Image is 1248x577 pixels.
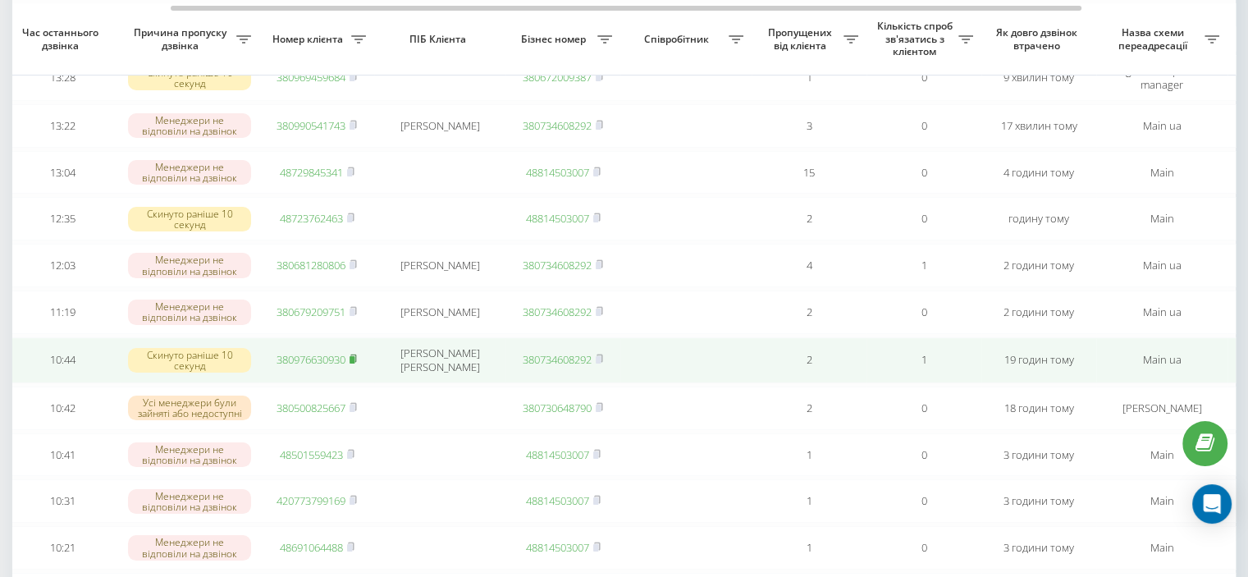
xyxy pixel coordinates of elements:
td: [PERSON_NAME] [374,291,505,334]
td: 19 годин тому [981,337,1096,383]
a: 380976630930 [277,352,345,367]
span: Співробітник [629,33,729,46]
td: 17 хвилин тому [981,104,1096,148]
td: [PERSON_NAME] [374,244,505,287]
td: 2 [752,197,866,240]
a: 420773799169 [277,493,345,508]
a: 380969459684 [277,70,345,85]
span: Як довго дзвінок втрачено [994,26,1083,52]
a: 48501559423 [280,447,343,462]
td: [PERSON_NAME] [1096,387,1227,430]
td: 13:22 [5,104,120,148]
td: Main [1096,479,1227,523]
td: годину тому [981,197,1096,240]
td: 2 години тому [981,244,1096,287]
div: Менеджери не відповіли на дзвінок [128,535,251,560]
td: 0 [866,526,981,570]
td: 10:41 [5,433,120,477]
td: 13:04 [5,151,120,195]
td: 3 години тому [981,479,1096,523]
span: Причина пропуску дзвінка [128,26,236,52]
td: Main [1096,197,1227,240]
a: 380990541743 [277,118,345,133]
td: 11:19 [5,291,120,334]
td: Main ua [1096,244,1227,287]
td: 9 хвилин тому [981,55,1096,101]
td: 3 [752,104,866,148]
td: 18 годин тому [981,387,1096,430]
span: Назва схеми переадресації [1104,26,1205,52]
td: 15 [752,151,866,195]
td: 10:44 [5,337,120,383]
td: 0 [866,55,981,101]
a: 380730648790 [523,401,592,415]
a: 48814503007 [526,493,589,508]
td: 4 години тому [981,151,1096,195]
div: Скинуто раніше 10 секунд [128,207,251,231]
td: 1 [866,337,981,383]
span: Час останнього дзвінка [18,26,107,52]
a: 380500825667 [277,401,345,415]
div: Менеджери не відповіли на дзвінок [128,113,251,138]
td: [PERSON_NAME] [PERSON_NAME] [374,337,505,383]
span: ПІБ Клієнта [388,33,491,46]
td: Main ua [1096,104,1227,148]
td: Main [1096,151,1227,195]
a: 48814503007 [526,165,589,180]
td: 10:42 [5,387,120,430]
a: 48729845341 [280,165,343,180]
span: Кількість спроб зв'язатись з клієнтом [875,20,958,58]
a: 380734608292 [523,118,592,133]
div: Менеджери не відповіли на дзвінок [128,489,251,514]
td: 2 години тому [981,291,1096,334]
a: 48691064488 [280,540,343,555]
a: 48814503007 [526,447,589,462]
td: 1 [752,55,866,101]
span: Пропущених від клієнта [760,26,843,52]
div: Усі менеджери були зайняті або недоступні [128,396,251,420]
td: 0 [866,433,981,477]
td: 1 [866,244,981,287]
a: 380672009387 [523,70,592,85]
a: 380734608292 [523,258,592,272]
div: Менеджери не відповіли на дзвінок [128,160,251,185]
a: 48723762463 [280,211,343,226]
div: Менеджери не відповіли на дзвінок [128,253,251,277]
td: Main ua [1096,291,1227,334]
td: 2 [752,337,866,383]
td: 1 [752,479,866,523]
div: Менеджери не відповіли на дзвінок [128,300,251,324]
td: 0 [866,479,981,523]
td: [PERSON_NAME] [374,104,505,148]
td: 2 [752,387,866,430]
a: 48814503007 [526,540,589,555]
td: Ringostat responsible manager [1096,55,1227,101]
td: 2 [752,291,866,334]
td: 0 [866,387,981,430]
div: Open Intercom Messenger [1192,484,1232,524]
td: 0 [866,197,981,240]
td: 4 [752,244,866,287]
td: 13:28 [5,55,120,101]
td: 1 [752,526,866,570]
a: 380679209751 [277,305,345,319]
td: 0 [866,104,981,148]
a: 380734608292 [523,305,592,319]
a: 380734608292 [523,352,592,367]
td: 3 години тому [981,433,1096,477]
td: 10:31 [5,479,120,523]
span: Номер клієнта [267,33,351,46]
td: 0 [866,151,981,195]
td: 1 [752,433,866,477]
span: Бізнес номер [514,33,597,46]
td: 12:35 [5,197,120,240]
td: Main [1096,433,1227,477]
td: Main [1096,526,1227,570]
div: Скинуто раніше 10 секунд [128,348,251,373]
a: 380681280806 [277,258,345,272]
div: Менеджери не відповіли на дзвінок [128,442,251,467]
div: Скинуто раніше 10 секунд [128,66,251,90]
td: Main ua [1096,337,1227,383]
td: 12:03 [5,244,120,287]
td: 10:21 [5,526,120,570]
